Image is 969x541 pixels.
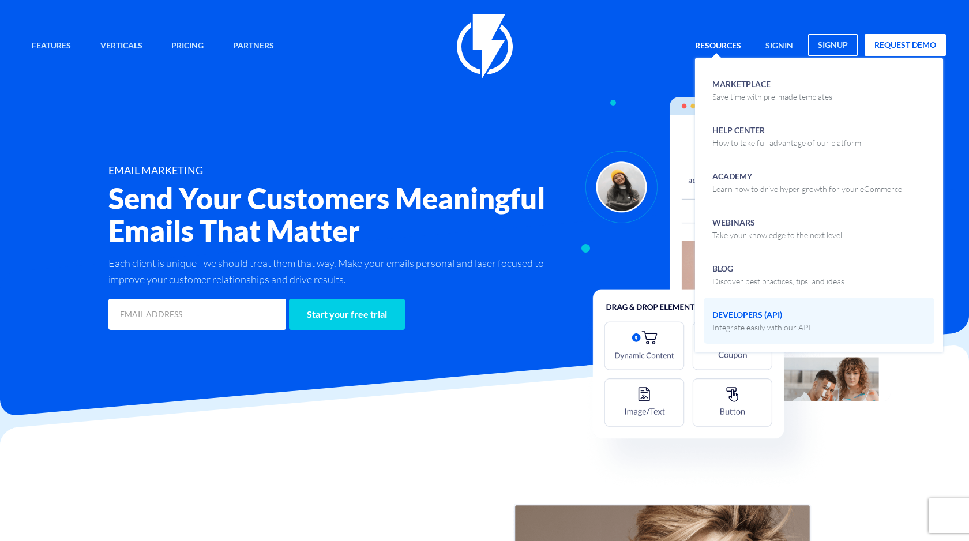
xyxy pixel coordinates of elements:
[712,260,844,287] span: Blog
[712,276,844,287] p: Discover best practices, tips, and ideas
[289,299,405,330] input: Start your free trial
[757,34,802,59] a: signin
[712,91,832,103] p: Save time with pre-made templates
[712,122,861,149] span: Help Center
[23,34,80,59] a: Features
[808,34,858,56] a: signup
[704,205,934,251] a: WebinarsTake your knowledge to the next level
[712,183,902,195] p: Learn how to drive hyper growth for your eCommerce
[712,76,832,103] span: Marketplace
[108,255,553,287] p: Each client is unique - we should treat them that way. Make your emails personal and laser focuse...
[108,299,286,330] input: EMAIL ADDRESS
[92,34,151,59] a: Verticals
[712,306,810,333] span: Developers (API)
[163,34,212,59] a: Pricing
[712,168,902,195] span: Academy
[704,67,934,113] a: MarketplaceSave time with pre-made templates
[108,182,553,246] h2: Send Your Customers Meaningful Emails That Matter
[686,34,750,59] a: Resources
[224,34,283,59] a: Partners
[704,251,934,298] a: BlogDiscover best practices, tips, and ideas
[108,165,553,176] h1: Email Marketing
[865,34,946,56] a: request demo
[712,137,861,149] p: How to take full advantage of our platform
[704,113,934,159] a: Help CenterHow to take full advantage of our platform
[712,214,842,241] span: Webinars
[704,298,934,344] a: Developers (API)Integrate easily with our API
[704,159,934,205] a: AcademyLearn how to drive hyper growth for your eCommerce
[712,230,842,241] p: Take your knowledge to the next level
[712,322,810,333] p: Integrate easily with our API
